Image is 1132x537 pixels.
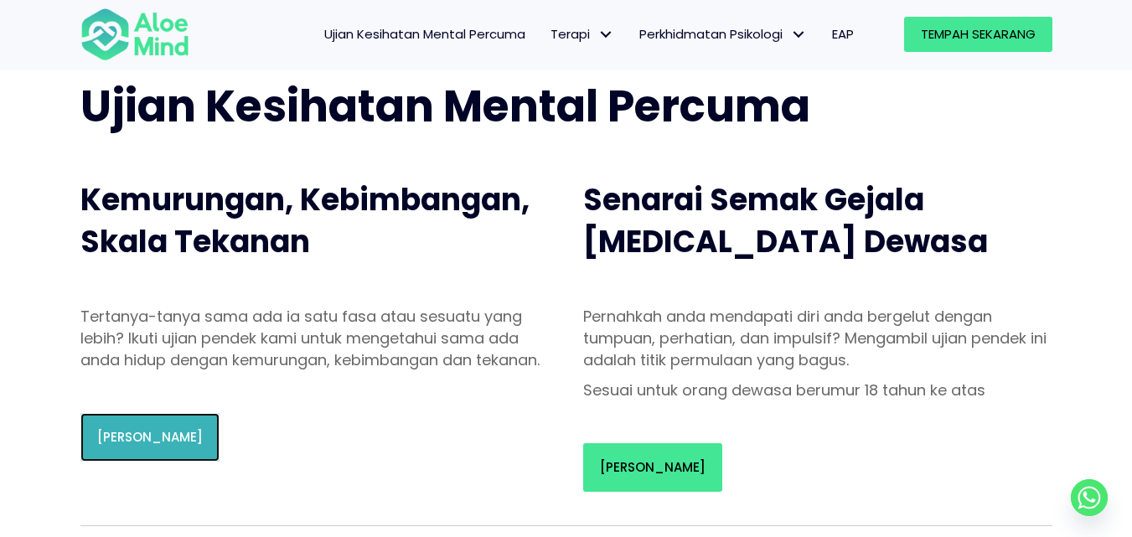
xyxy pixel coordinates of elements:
font: Sesuai untuk orang dewasa berumur 18 tahun ke atas [583,380,985,400]
img: Logo minda gaharu [80,7,189,62]
font: Perkhidmatan Psikologi [639,25,783,43]
font: Kemurungan, Kebimbangan, Skala Tekanan [80,178,530,263]
a: [PERSON_NAME] [80,413,220,462]
font: Ujian Kesihatan Mental Percuma [80,75,810,137]
nav: Menu [211,17,866,52]
a: Tempah Sekarang [904,17,1052,52]
a: Ujian Kesihatan Mental Percuma [312,17,538,52]
a: Perkhidmatan PsikologiPerkhidmatan Psikologi: submenu [627,17,819,52]
span: Terapi: submenu [594,23,618,47]
font: EAP [832,25,854,43]
font: [PERSON_NAME] [600,458,706,476]
font: Terapi [550,25,590,43]
a: TerapiTerapi: submenu [538,17,627,52]
a: [PERSON_NAME] [583,443,722,492]
font: Senarai Semak Gejala [MEDICAL_DATA] Dewasa [583,178,988,263]
font: Ujian Kesihatan Mental Percuma [324,25,525,43]
font: Tempah Sekarang [921,25,1036,43]
font: Tertanya-tanya sama ada ia satu fasa atau sesuatu yang lebih? Ikuti ujian pendek kami untuk menge... [80,306,540,370]
a: Whatsapp [1071,479,1108,516]
span: Perkhidmatan Psikologi: submenu [787,23,811,47]
font: Pernahkah anda mendapati diri anda bergelut dengan tumpuan, perhatian, dan impulsif? Mengambil uj... [583,306,1047,370]
font: [PERSON_NAME] [97,428,203,446]
a: EAP [819,17,866,52]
